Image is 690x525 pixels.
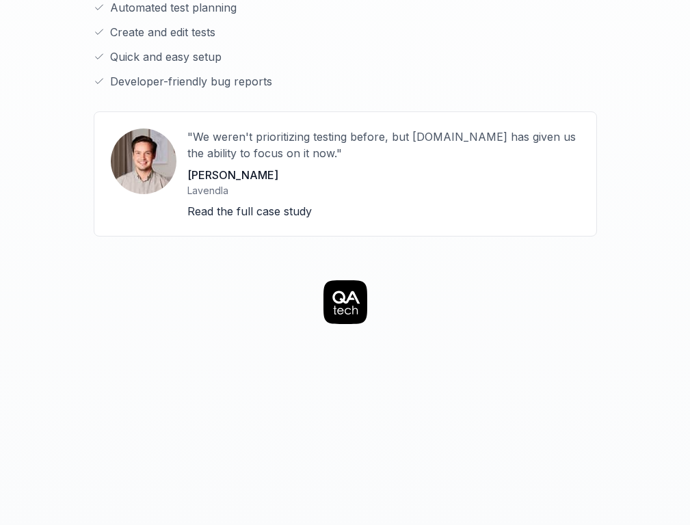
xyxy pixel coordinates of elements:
[94,49,597,65] li: Quick and easy setup
[187,204,312,218] a: Read the full case study
[94,24,597,40] li: Create and edit tests
[187,167,580,183] p: [PERSON_NAME]
[187,183,580,198] p: Lavendla
[94,73,597,90] li: Developer-friendly bug reports
[111,129,176,194] img: User avatar
[187,129,580,161] p: "We weren't prioritizing testing before, but [DOMAIN_NAME] has given us the ability to focus on i...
